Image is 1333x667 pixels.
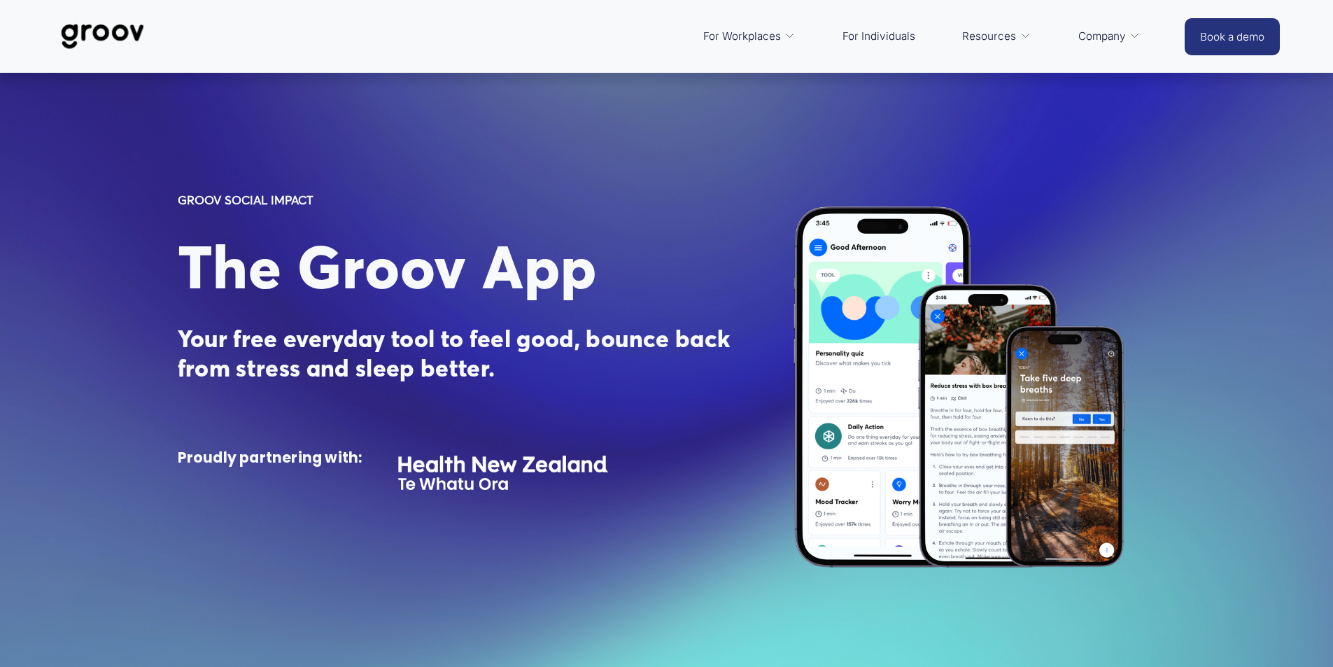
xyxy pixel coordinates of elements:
span: Resources [962,27,1016,46]
span: The Groov App [178,230,597,304]
strong: Your free everyday tool to feel good, bounce back from stress and sleep better. [178,324,736,383]
strong: Proudly partnering with: [178,448,362,468]
img: Groov | Workplace Science Platform | Unlock Performance | Drive Results [53,13,152,59]
a: For Individuals [835,20,922,53]
a: folder dropdown [1071,20,1148,53]
strong: GROOV SOCIAL IMPACT [178,192,313,207]
a: folder dropdown [696,20,803,53]
span: Company [1078,27,1126,46]
a: Book a demo [1185,18,1280,55]
span: For Workplaces [703,27,781,46]
a: folder dropdown [955,20,1038,53]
